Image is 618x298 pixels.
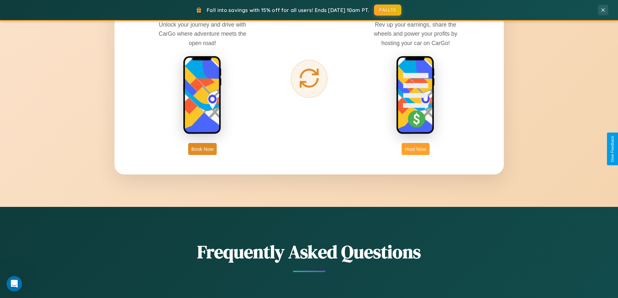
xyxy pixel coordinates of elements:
div: Give Feedback [610,136,615,162]
button: Book Now [188,143,217,155]
img: host phone [396,56,435,135]
img: rent phone [183,56,222,135]
h2: Frequently Asked Questions [115,239,504,264]
button: Host Now [402,143,429,155]
button: FALL15 [374,5,401,16]
iframe: Intercom live chat [6,276,22,292]
span: Fall into savings with 15% off for all users! Ends [DATE] 10am PT. [207,7,369,13]
p: Rev up your earnings, share the wheels and power your profits by hosting your car on CarGo! [367,20,464,47]
p: Unlock your journey and drive with CarGo where adventure meets the open road! [154,20,251,47]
